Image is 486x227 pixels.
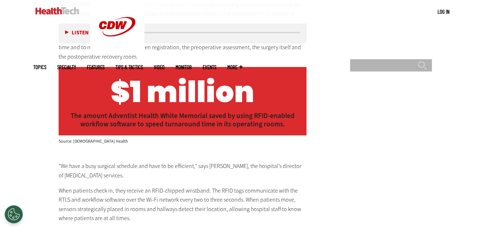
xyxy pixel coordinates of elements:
[64,112,301,128] p: The amount Adventist Health White Memorial saved by using RFID-enabled workflow software to speed...
[35,7,79,14] img: Home
[438,8,449,15] a: Log in
[57,64,76,70] span: Specialty
[59,186,307,223] p: When patients check in, they receive an RFID-chipped wristband. The RFID tags communicate with th...
[227,64,242,70] span: More
[33,64,46,70] span: Topics
[64,76,301,108] h2: $1 million
[203,64,216,70] a: Events
[90,48,144,55] a: CDW
[176,64,192,70] a: MonITor
[59,161,307,180] p: “We have a busy surgical schedule and have to be efficient,” says [PERSON_NAME], the hospital’s d...
[59,139,307,143] div: Source: [DEMOGRAPHIC_DATA] Health
[5,205,23,223] button: Open Preferences
[87,64,105,70] a: Features
[438,8,449,16] div: User menu
[154,64,165,70] a: Video
[115,64,143,70] a: Tips & Tactics
[5,205,23,223] div: Cookies Settings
